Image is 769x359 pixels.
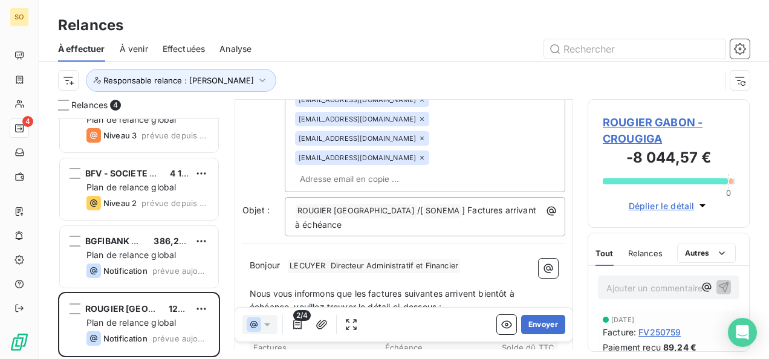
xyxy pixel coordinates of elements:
[299,96,416,103] span: [EMAIL_ADDRESS][DOMAIN_NAME]
[299,135,416,142] span: [EMAIL_ADDRESS][DOMAIN_NAME]
[58,43,105,55] span: À effectuer
[417,205,423,215] span: /[
[103,266,148,276] span: Notification
[103,131,137,140] span: Niveau 3
[603,341,661,354] span: Paiement reçu
[152,266,209,276] span: prévue aujourd’hui
[85,236,150,246] span: BGFIBANK G.E.
[154,236,192,246] span: 386,22 €
[110,100,121,111] span: 4
[424,204,461,218] span: SONEMA
[71,99,108,111] span: Relances
[299,154,416,161] span: [EMAIL_ADDRESS][DOMAIN_NAME]
[625,199,713,213] button: Déplier le détail
[728,318,757,347] div: Open Intercom Messenger
[250,288,517,312] span: Nous vous informons que les factures suivantes arrivent bientôt à échéance, veuillez trouver le d...
[85,168,259,178] span: BFV - SOCIETE GENERALE MADAGASCAR
[611,316,634,323] span: [DATE]
[663,341,696,354] span: 89,24 €
[58,118,220,359] div: grid
[455,341,555,354] th: Solde dû TTC
[120,43,148,55] span: À venir
[242,205,270,215] span: Objet :
[103,198,137,208] span: Niveau 2
[86,69,276,92] button: Responsable relance : [PERSON_NAME]
[726,188,731,198] span: 0
[603,147,735,171] h3: -8 044,57 €
[295,170,435,188] input: Adresse email en copie ...
[103,334,148,343] span: Notification
[10,7,29,27] div: SO
[86,317,176,328] span: Plan de relance global
[521,315,565,334] button: Envoyer
[603,114,735,147] span: ROUGIER GABON - CROUGIGA
[628,248,663,258] span: Relances
[10,332,29,352] img: Logo LeanPay
[253,341,352,354] th: Factures
[677,244,736,263] button: Autres
[595,248,614,258] span: Tout
[86,114,176,125] span: Plan de relance global
[354,341,453,354] th: Échéance
[296,204,417,218] span: ROUGIER [GEOGRAPHIC_DATA]
[603,326,636,338] span: Facture :
[103,76,254,85] span: Responsable relance : [PERSON_NAME]
[288,259,460,273] span: LECUYER Directeur Administratif et Financier
[295,205,539,230] span: ] Factures arrivant à échéance
[299,115,416,123] span: [EMAIL_ADDRESS][DOMAIN_NAME]
[544,39,725,59] input: Rechercher
[163,43,206,55] span: Effectuées
[152,334,209,343] span: prévue aujourd’hui
[638,326,681,338] span: FV250759
[86,182,176,192] span: Plan de relance global
[169,303,205,314] span: 120,37 €
[293,310,311,321] span: 2/4
[219,43,251,55] span: Analyse
[86,250,176,260] span: Plan de relance global
[170,168,215,178] span: 4 188,00 €
[141,131,209,140] span: prévue depuis 118 jours
[85,303,216,314] span: ROUGIER [GEOGRAPHIC_DATA]
[141,198,209,208] span: prévue depuis 12 jours
[250,260,280,270] span: Bonjour
[58,15,123,36] h3: Relances
[629,199,695,212] span: Déplier le détail
[22,116,33,127] span: 4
